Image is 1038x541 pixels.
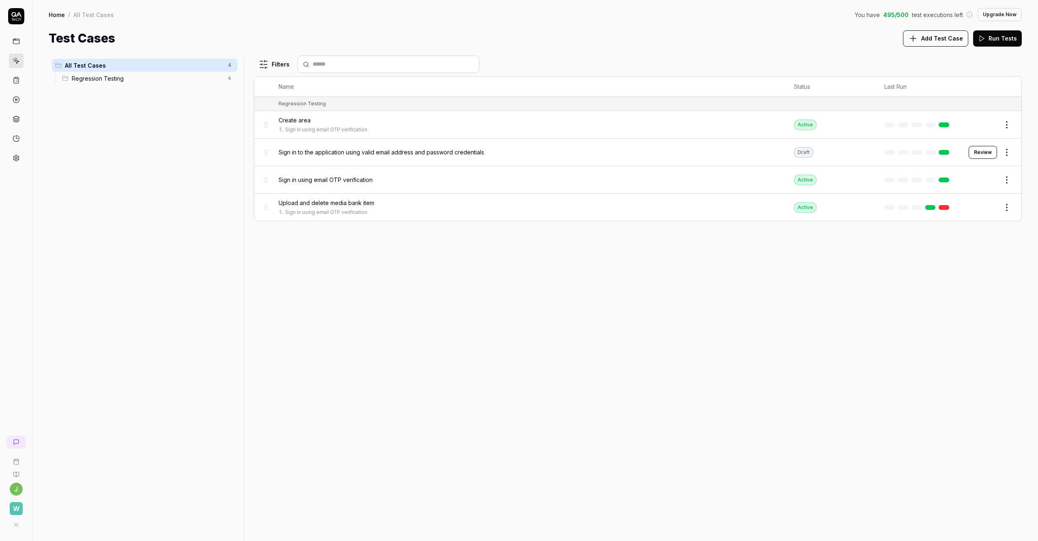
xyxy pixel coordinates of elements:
[279,100,326,107] div: Regression Testing
[3,496,29,517] button: W
[68,11,70,19] div: /
[279,199,374,207] span: Upload and delete media bank item
[978,8,1022,21] button: Upgrade Now
[254,139,1021,166] tr: Sign in to the application using valid email address and password credentialsDraftReview
[3,465,29,478] a: Documentation
[876,77,961,97] th: Last Run
[254,166,1021,194] tr: Sign in using email OTP verificationActive
[855,11,880,19] span: You have
[279,148,484,156] span: Sign in to the application using valid email address and password credentials
[883,11,909,19] span: 495 / 500
[969,146,997,159] button: Review
[794,202,817,213] div: Active
[49,11,65,19] a: Home
[279,175,373,184] span: Sign in using email OTP verification
[786,77,876,97] th: Status
[794,175,817,185] div: Active
[225,60,234,70] span: 4
[285,209,367,216] a: Sign in using email OTP verification
[72,74,223,83] span: Regression Testing
[270,77,786,97] th: Name
[10,502,23,515] span: W
[65,61,223,70] span: All Test Cases
[973,30,1022,47] button: Run Tests
[59,72,238,85] div: Drag to reorderRegression Testing4
[285,126,367,133] a: Sign in using email OTP verification
[794,147,813,158] div: Draft
[921,34,963,43] span: Add Test Case
[3,452,29,465] a: Book a call with us
[73,11,114,19] div: All Test Cases
[254,111,1021,139] tr: Create areaSign in using email OTP verificationActive
[254,56,294,73] button: Filters
[254,194,1021,221] tr: Upload and delete media bank itemSign in using email OTP verificationActive
[10,483,23,496] button: j
[225,73,234,83] span: 4
[6,436,26,449] a: New conversation
[794,120,817,130] div: Active
[279,116,311,124] span: Create area
[903,30,968,47] button: Add Test Case
[49,29,115,47] h1: Test Cases
[912,11,963,19] span: test executions left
